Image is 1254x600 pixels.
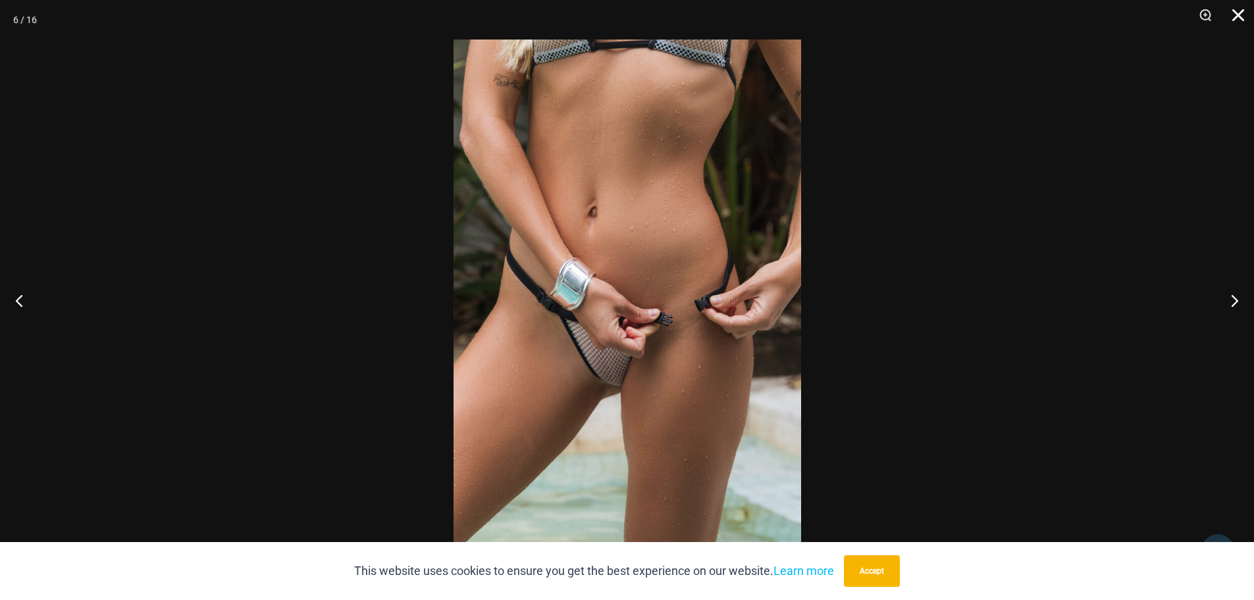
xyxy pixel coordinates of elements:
[354,561,834,581] p: This website uses cookies to ensure you get the best experience on our website.
[1205,267,1254,333] button: Next
[844,555,900,587] button: Accept
[454,40,801,560] img: Trade Winds IvoryInk 469 Thong 02
[13,10,37,30] div: 6 / 16
[773,564,834,578] a: Learn more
